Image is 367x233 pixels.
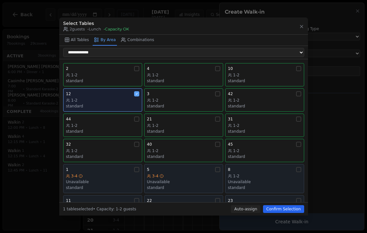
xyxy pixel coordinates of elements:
div: standard [66,104,139,109]
span: 1-2 [152,123,159,128]
span: 1 [66,167,69,172]
span: 44 [66,116,71,122]
button: 224-5Unavailablestandard [144,195,223,224]
div: standard [228,154,301,159]
div: standard [228,78,301,83]
button: 53-4Unavailablestandard [144,164,223,193]
button: By Area [93,35,117,46]
span: 1-2 [233,148,240,153]
button: 211-2standard [144,114,223,137]
span: 21 [147,116,152,122]
span: 8 [228,167,231,172]
span: • Lunch [87,27,101,32]
div: Unavailable [147,179,220,184]
span: 10 [228,66,233,71]
button: 111-2Unavailablestandard [63,195,142,224]
div: standard [147,104,220,109]
span: 1-2 [152,148,159,153]
button: Confirm Selection [263,205,304,213]
button: 81-2Unavailablestandard [225,164,304,193]
span: 1-2 [71,98,78,103]
span: 1-2 [71,72,78,78]
span: 1-2 [71,123,78,128]
div: Unavailable [66,179,139,184]
span: • Capacity OK [104,27,129,32]
span: 12 [66,91,71,96]
button: 121-2standard [63,88,142,112]
span: 11 [66,198,71,203]
div: standard [66,185,139,190]
span: 5 [147,167,150,172]
div: standard [147,154,220,159]
span: 1-2 [152,72,159,78]
h3: Select Tables [63,20,129,27]
button: All Tables [63,35,90,46]
span: 1-2 [233,98,240,103]
span: 32 [66,142,71,147]
div: standard [147,129,220,134]
button: 21-2standard [63,63,142,86]
button: Auto-assign [231,205,260,213]
span: 4 [147,66,150,71]
span: 1-2 [233,72,240,78]
button: 31-2standard [144,88,223,112]
div: standard [147,78,220,83]
div: Unavailable [228,179,301,184]
div: standard [228,104,301,109]
span: 3-4 [71,173,78,179]
button: 41-2standard [144,63,223,86]
button: 101-2standard [225,63,304,86]
button: 421-2standard [225,88,304,112]
span: 31 [228,116,233,122]
span: 45 [228,142,233,147]
span: 42 [228,91,233,96]
span: 1-2 [233,173,240,179]
button: 235-6Unavailablestandard [225,195,304,224]
span: 2 [66,66,69,71]
span: 3 [147,91,150,96]
span: 23 [228,198,233,203]
div: standard [66,129,139,134]
div: standard [228,129,301,134]
div: standard [66,154,139,159]
span: 1-2 [71,148,78,153]
span: 1-2 [233,123,240,128]
button: 321-2standard [63,139,142,162]
span: 22 [147,198,152,203]
span: 40 [147,142,152,147]
button: 311-2standard [225,114,304,137]
span: 2 guests [63,27,85,32]
span: 1-2 [152,98,159,103]
div: standard [66,78,139,83]
button: 13-4Unavailablestandard [63,164,142,193]
button: 451-2standard [225,139,304,162]
div: standard [147,185,220,190]
span: 3-4 [152,173,159,179]
button: Combinations [120,35,155,46]
span: 1 table selected • Capacity: 1-2 guests [63,207,136,211]
button: 441-2standard [63,114,142,137]
div: standard [228,185,301,190]
button: 401-2standard [144,139,223,162]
